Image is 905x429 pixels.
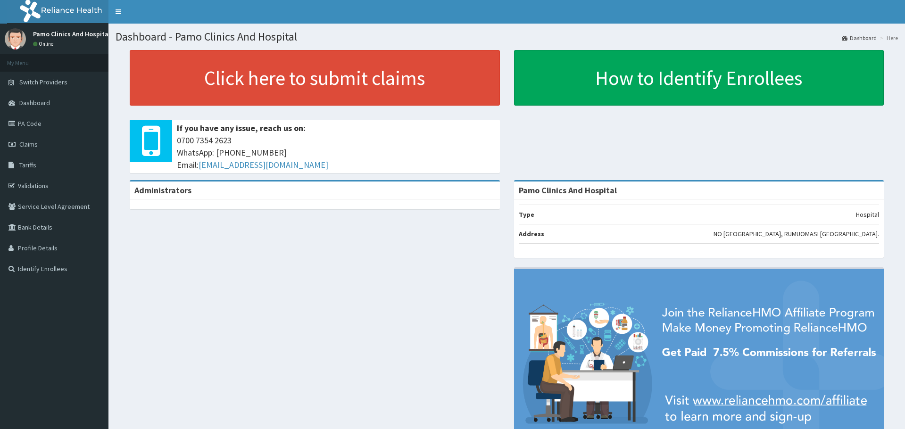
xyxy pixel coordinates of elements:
img: User Image [5,28,26,49]
a: Online [33,41,56,47]
b: Type [519,210,534,219]
a: [EMAIL_ADDRESS][DOMAIN_NAME] [199,159,328,170]
span: Claims [19,140,38,148]
p: NO [GEOGRAPHIC_DATA], RUMUOMASI [GEOGRAPHIC_DATA]. [714,229,879,239]
a: How to Identify Enrollees [514,50,884,106]
p: Pamo Clinics And Hospital [33,31,110,37]
p: Hospital [856,210,879,219]
h1: Dashboard - Pamo Clinics And Hospital [116,31,898,43]
strong: Pamo Clinics And Hospital [519,185,617,196]
b: Address [519,230,544,238]
a: Click here to submit claims [130,50,500,106]
li: Here [878,34,898,42]
span: Dashboard [19,99,50,107]
a: Dashboard [842,34,877,42]
b: Administrators [134,185,191,196]
span: 0700 7354 2623 WhatsApp: [PHONE_NUMBER] Email: [177,134,495,171]
span: Switch Providers [19,78,67,86]
span: Tariffs [19,161,36,169]
b: If you have any issue, reach us on: [177,123,306,133]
